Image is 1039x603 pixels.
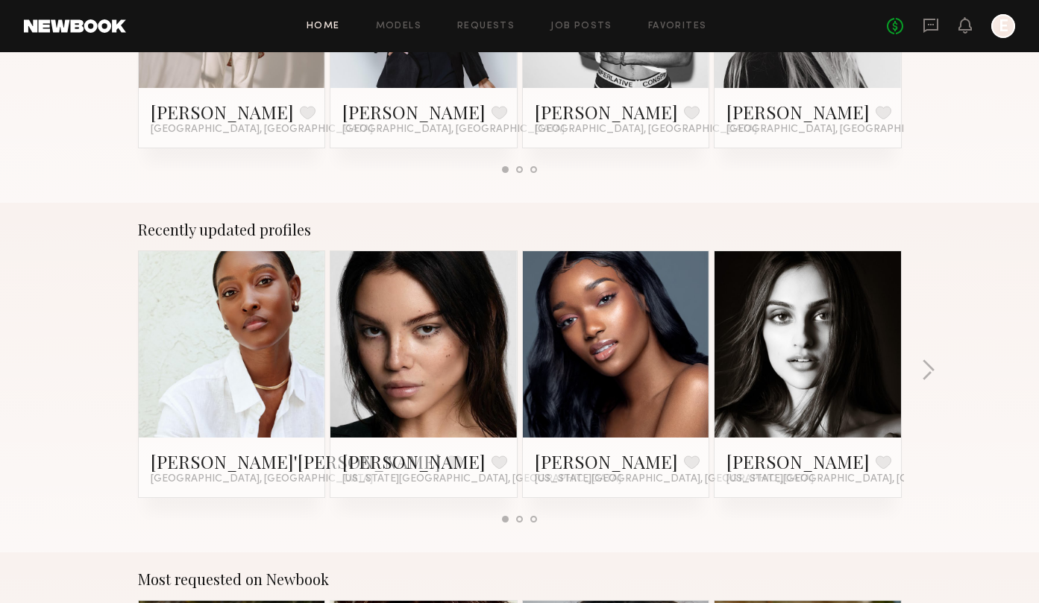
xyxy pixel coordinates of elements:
[726,473,1005,485] span: [US_STATE][GEOGRAPHIC_DATA], [GEOGRAPHIC_DATA]
[376,22,421,31] a: Models
[726,449,870,473] a: [PERSON_NAME]
[342,449,486,473] a: [PERSON_NAME]
[535,124,757,136] span: [GEOGRAPHIC_DATA], [GEOGRAPHIC_DATA]
[342,100,486,124] a: [PERSON_NAME]
[726,124,949,136] span: [GEOGRAPHIC_DATA], [GEOGRAPHIC_DATA]
[648,22,707,31] a: Favorites
[138,570,902,588] div: Most requested on Newbook
[151,100,294,124] a: [PERSON_NAME]
[535,100,678,124] a: [PERSON_NAME]
[138,221,902,239] div: Recently updated profiles
[457,22,515,31] a: Requests
[550,22,612,31] a: Job Posts
[535,473,814,485] span: [US_STATE][GEOGRAPHIC_DATA], [GEOGRAPHIC_DATA]
[991,14,1015,38] a: E
[307,22,340,31] a: Home
[342,473,621,485] span: [US_STATE][GEOGRAPHIC_DATA], [GEOGRAPHIC_DATA]
[151,449,441,473] a: [PERSON_NAME]'[PERSON_NAME]
[151,124,373,136] span: [GEOGRAPHIC_DATA], [GEOGRAPHIC_DATA]
[151,473,373,485] span: [GEOGRAPHIC_DATA], [GEOGRAPHIC_DATA]
[535,449,678,473] a: [PERSON_NAME]
[726,100,870,124] a: [PERSON_NAME]
[342,124,565,136] span: [GEOGRAPHIC_DATA], [GEOGRAPHIC_DATA]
